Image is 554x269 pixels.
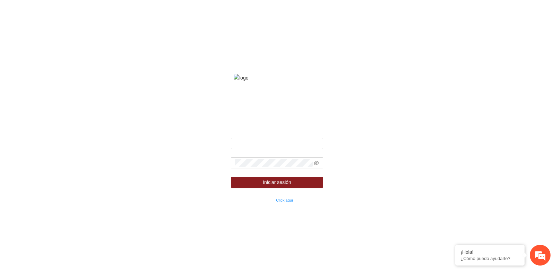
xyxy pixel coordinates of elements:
[231,177,323,188] button: Iniciar sesión
[276,198,293,202] a: Click aqui
[264,127,290,132] strong: Bienvenido
[231,198,293,202] small: ¿Olvidaste tu contraseña?
[461,249,519,255] div: ¡Hola!
[263,178,291,186] span: Iniciar sesión
[461,256,519,261] p: ¿Cómo puedo ayudarte?
[314,160,319,165] span: eye-invisible
[234,74,320,82] img: logo
[221,91,332,120] strong: Fondo de financiamiento de proyectos para la prevención y fortalecimiento de instituciones de seg...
